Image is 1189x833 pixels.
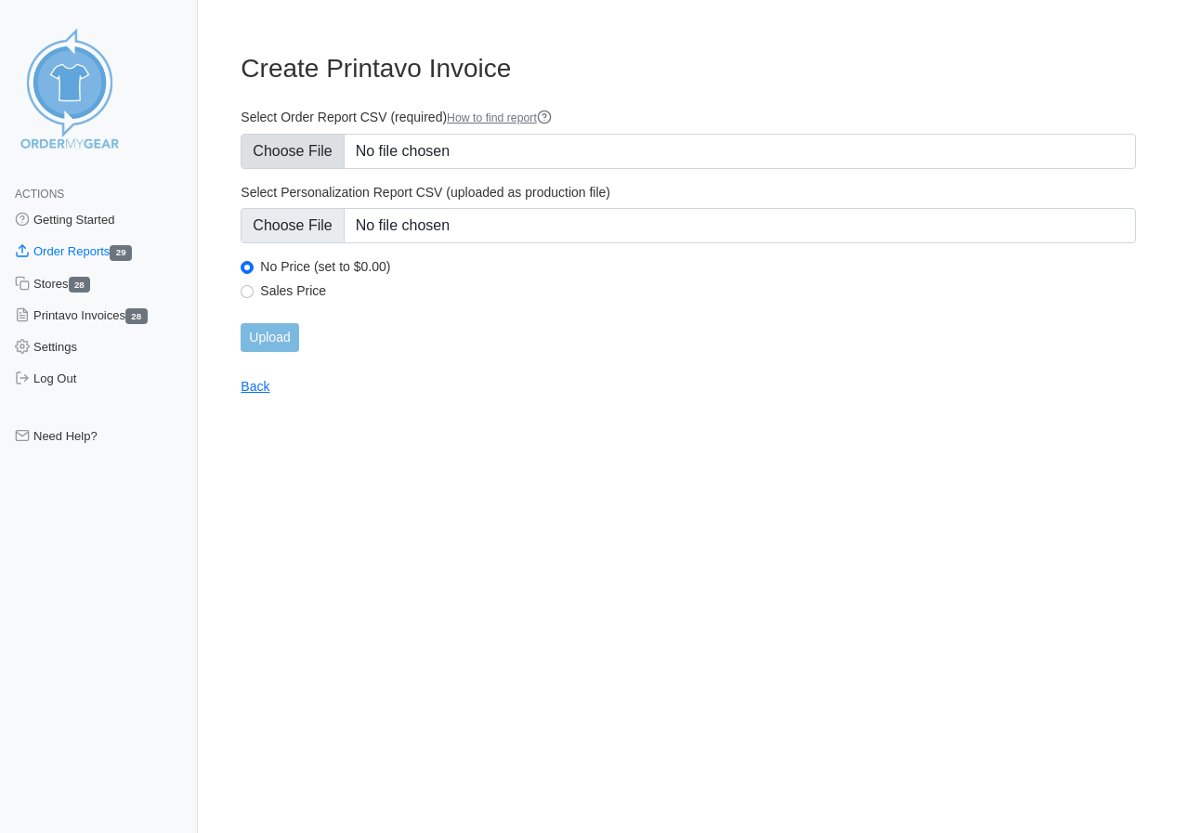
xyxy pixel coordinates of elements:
[447,111,552,124] a: How to find report
[110,245,132,261] span: 29
[241,109,1136,126] label: Select Order Report CSV (required)
[260,258,1136,275] label: No Price (set to $0.00)
[125,308,148,324] span: 28
[69,277,91,293] span: 28
[241,184,1136,201] label: Select Personalization Report CSV (uploaded as production file)
[15,188,64,201] span: Actions
[241,53,1136,85] h3: Create Printavo Invoice
[241,323,298,352] input: Upload
[241,379,269,394] a: Back
[260,282,1136,299] label: Sales Price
